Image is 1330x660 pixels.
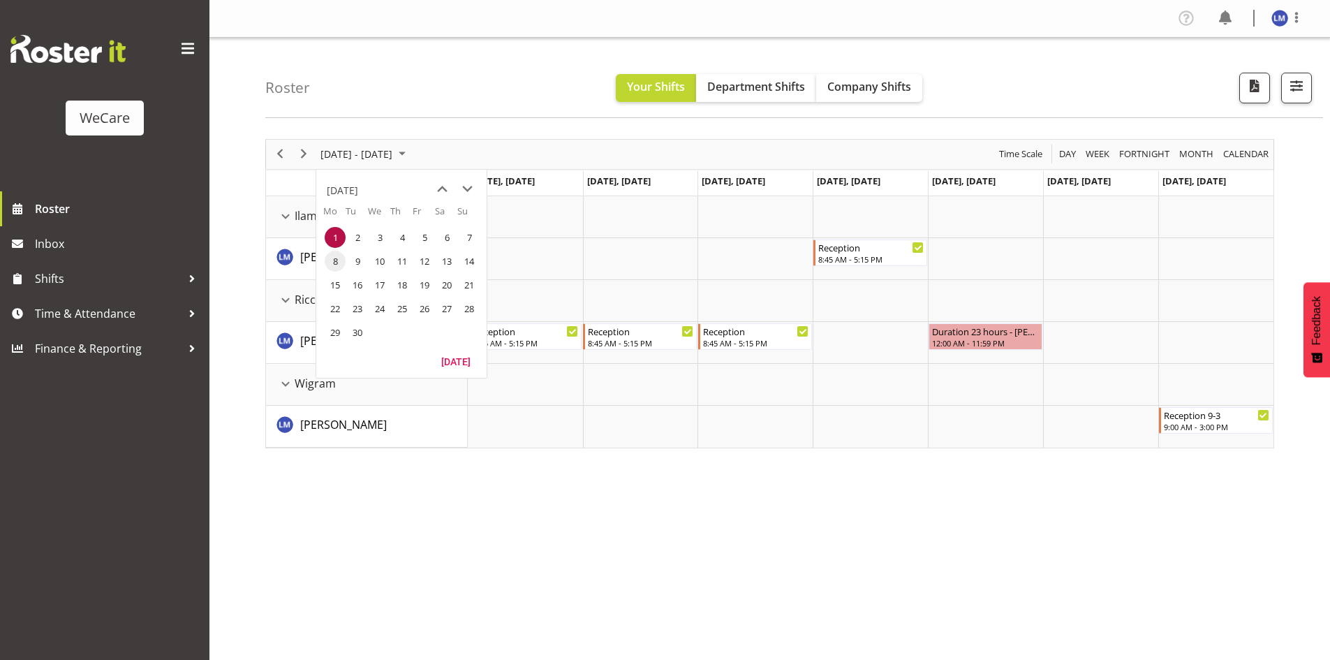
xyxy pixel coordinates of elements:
img: lainie-montgomery10478.jpg [1271,10,1288,27]
div: Reception [818,240,924,254]
button: Month [1221,145,1271,163]
div: Reception [473,324,579,338]
span: Feedback [1310,296,1323,345]
div: 8:45 AM - 5:15 PM [703,337,808,349]
span: calendar [1222,145,1270,163]
td: Riccarton resource [266,280,468,322]
span: Saturday, September 13, 2025 [436,251,457,272]
span: Finance & Reporting [35,338,182,359]
div: title [327,177,358,205]
span: Tuesday, September 23, 2025 [347,298,368,319]
span: Fortnight [1118,145,1171,163]
button: Feedback - Show survey [1303,282,1330,377]
a: [PERSON_NAME] [300,332,387,349]
span: Time & Attendance [35,303,182,324]
th: Su [457,205,480,226]
div: September 01 - 07, 2025 [316,140,414,169]
span: Month [1178,145,1215,163]
span: Saturday, September 20, 2025 [436,274,457,295]
button: Department Shifts [696,74,816,102]
div: 8:45 AM - 5:15 PM [818,254,924,265]
div: Reception [588,324,693,338]
span: Thursday, September 25, 2025 [392,298,413,319]
span: Sunday, September 28, 2025 [459,298,480,319]
span: [DATE], [DATE] [817,175,880,187]
div: Duration 23 hours - [PERSON_NAME] [932,324,1039,338]
span: Wednesday, September 3, 2025 [369,227,390,248]
span: Wednesday, September 17, 2025 [369,274,390,295]
th: We [368,205,390,226]
span: [DATE], [DATE] [471,175,535,187]
div: 8:45 AM - 5:15 PM [473,337,579,349]
th: Sa [435,205,457,226]
td: Ilam resource [266,196,468,238]
td: Lainie Montgomery resource [266,322,468,364]
span: Saturday, September 27, 2025 [436,298,457,319]
div: WeCare [80,108,130,129]
div: Lainie Montgomery"s event - Reception Begin From Tuesday, September 2, 2025 at 8:45:00 AM GMT+12:... [583,323,697,350]
span: Sunday, September 21, 2025 [459,274,480,295]
span: Inbox [35,233,202,254]
button: Download a PDF of the roster according to the set date range. [1239,73,1270,103]
td: Wigram resource [266,364,468,406]
a: [PERSON_NAME] [300,249,387,265]
span: Riccarton [295,291,345,308]
span: Monday, September 29, 2025 [325,322,346,343]
div: Reception 9-3 [1164,408,1269,422]
button: previous month [429,177,455,202]
span: Tuesday, September 16, 2025 [347,274,368,295]
button: Fortnight [1117,145,1172,163]
span: Tuesday, September 2, 2025 [347,227,368,248]
span: Company Shifts [827,79,911,94]
span: [PERSON_NAME] [300,333,387,349]
span: Friday, September 26, 2025 [414,298,435,319]
span: Thursday, September 18, 2025 [392,274,413,295]
a: [PERSON_NAME] [300,416,387,433]
span: Sunday, September 7, 2025 [459,227,480,248]
div: 8:45 AM - 5:15 PM [588,337,693,349]
table: Timeline Week of September 1, 2025 [468,196,1273,448]
span: Tuesday, September 9, 2025 [347,251,368,272]
div: previous period [268,140,292,169]
button: Timeline Week [1084,145,1112,163]
img: Rosterit website logo [10,35,126,63]
span: [DATE], [DATE] [702,175,765,187]
span: Tuesday, September 30, 2025 [347,322,368,343]
h4: Roster [265,80,310,96]
span: Thursday, September 4, 2025 [392,227,413,248]
span: Roster [35,198,202,219]
th: Fr [413,205,435,226]
button: September 2025 [318,145,412,163]
th: Mo [323,205,346,226]
button: Next [295,145,313,163]
button: Today [432,351,480,371]
span: Time Scale [998,145,1044,163]
span: Friday, September 19, 2025 [414,274,435,295]
td: Monday, September 1, 2025 [323,226,346,249]
td: Lainie Montgomery resource [266,238,468,280]
span: Monday, September 1, 2025 [325,227,346,248]
span: Monday, September 8, 2025 [325,251,346,272]
span: Shifts [35,268,182,289]
span: Monday, September 15, 2025 [325,274,346,295]
button: Time Scale [997,145,1045,163]
span: [DATE], [DATE] [1047,175,1111,187]
button: Previous [271,145,290,163]
button: next month [455,177,480,202]
span: Saturday, September 6, 2025 [436,227,457,248]
span: [DATE], [DATE] [932,175,996,187]
span: [PERSON_NAME] [300,417,387,432]
span: Ilam [295,207,317,224]
div: Lainie Montgomery"s event - Reception 9-3 Begin From Sunday, September 7, 2025 at 9:00:00 AM GMT+... [1159,407,1273,434]
div: 9:00 AM - 3:00 PM [1164,421,1269,432]
span: [DATE], [DATE] [587,175,651,187]
button: Filter Shifts [1281,73,1312,103]
button: Timeline Day [1057,145,1079,163]
span: Your Shifts [627,79,685,94]
span: Thursday, September 11, 2025 [392,251,413,272]
div: Reception [703,324,808,338]
button: Company Shifts [816,74,922,102]
span: Department Shifts [707,79,805,94]
div: 12:00 AM - 11:59 PM [932,337,1039,349]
